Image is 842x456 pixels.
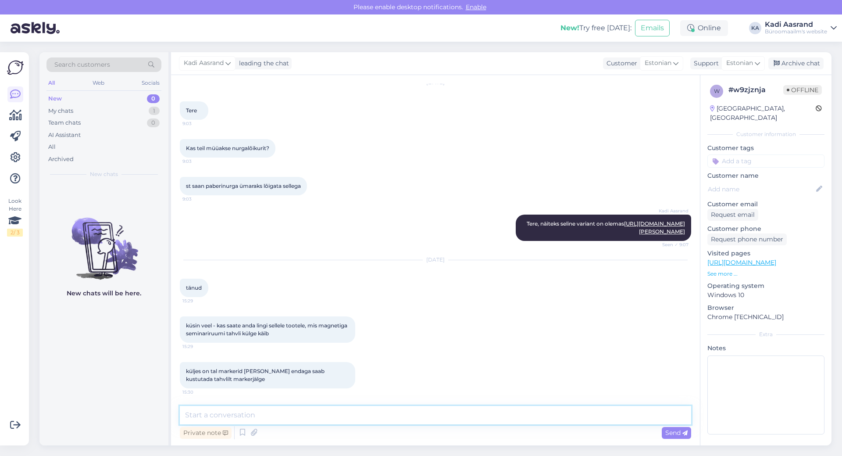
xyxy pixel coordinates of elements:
p: Visited pages [707,249,824,258]
div: Extra [707,330,824,338]
span: küsin veel - kas saate anda lingi sellele tootele, mis magnetiga seminariruumi tahvli külge käib [186,322,349,337]
div: 2 / 3 [7,229,23,237]
div: Team chats [48,118,81,127]
span: 9:03 [182,158,215,165]
div: Request email [707,209,758,221]
span: tänud [186,284,202,291]
span: New chats [90,170,118,178]
p: See more ... [707,270,824,278]
p: Windows 10 [707,291,824,300]
p: Notes [707,344,824,353]
img: Askly Logo [7,59,24,76]
div: My chats [48,107,73,115]
span: Estonian [645,58,671,68]
span: 15:29 [182,298,215,304]
p: Customer tags [707,144,824,153]
span: 15:29 [182,343,215,350]
a: [URL][DOMAIN_NAME][PERSON_NAME] [624,220,685,235]
span: Search customers [54,60,110,69]
img: No chats [39,202,168,281]
span: küljes on tal markerid [PERSON_NAME] endaga saab kustutada tahvlilt markerjälge [186,368,326,382]
div: Request phone number [707,233,787,245]
input: Add name [708,184,814,194]
span: 15:30 [182,389,215,395]
div: Archived [48,155,74,164]
div: New [48,94,62,103]
span: Kadi Aasrand [184,58,224,68]
span: w [714,88,720,94]
button: Emails [635,20,670,36]
div: All [46,77,57,89]
span: 9:03 [182,120,215,127]
p: Customer name [707,171,824,180]
b: New! [560,24,579,32]
a: [URL][DOMAIN_NAME] [707,259,776,266]
span: Seen ✓ 9:07 [656,241,689,248]
div: KA [749,22,761,34]
span: 9:03 [182,196,215,202]
div: 1 [149,107,160,115]
div: Archive chat [768,57,824,69]
div: AI Assistant [48,131,81,140]
a: Kadi AasrandBüroomaailm's website [765,21,837,35]
span: Kas teil müüakse nurgalõikurit? [186,145,269,151]
div: Customer [603,59,637,68]
p: Operating system [707,281,824,291]
div: Web [91,77,106,89]
span: st saan paberinurga ümaraks lõigata sellega [186,183,301,189]
div: # w9zjznja [728,85,783,95]
div: All [48,143,56,151]
div: Support [690,59,719,68]
div: 0 [147,118,160,127]
span: Tere [186,107,197,114]
div: 0 [147,94,160,103]
div: Kadi Aasrand [765,21,827,28]
div: Socials [140,77,161,89]
div: [DATE] [180,256,691,264]
div: Look Here [7,197,23,237]
span: Offline [783,85,822,95]
div: [GEOGRAPHIC_DATA], [GEOGRAPHIC_DATA] [710,104,816,122]
span: Tere, näiteks seline variant on olemas [527,220,685,235]
p: Customer phone [707,224,824,233]
div: Try free [DATE]: [560,23,631,33]
p: Browser [707,303,824,312]
div: Private note [180,427,232,439]
div: Online [680,20,728,36]
div: leading the chat [235,59,289,68]
span: Kadi Aasrand [656,208,689,214]
span: Estonian [726,58,753,68]
span: Enable [463,3,489,11]
p: Customer email [707,200,824,209]
p: Chrome [TECHNICAL_ID] [707,312,824,322]
input: Add a tag [707,154,824,168]
span: Send [665,429,688,437]
div: Büroomaailm's website [765,28,827,35]
p: New chats will be here. [67,289,141,298]
div: Customer information [707,130,824,138]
